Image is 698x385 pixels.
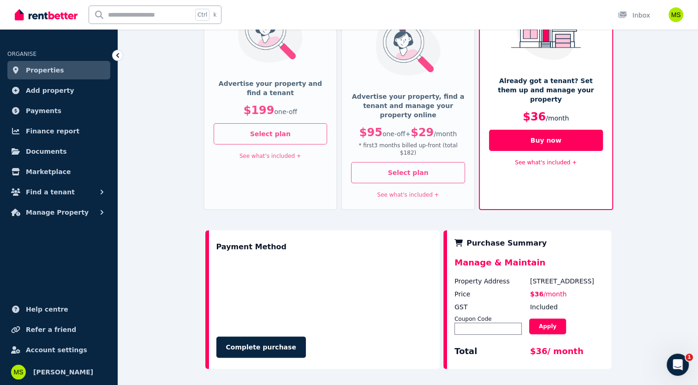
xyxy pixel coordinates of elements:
span: Manage Property [26,207,89,218]
img: Match, Manage & Maintain [370,15,446,76]
button: Find a tenant [7,183,110,201]
div: $36 / month [530,345,604,361]
span: $95 [359,126,382,139]
a: Properties [7,61,110,79]
img: Monica Salazar [11,365,26,379]
img: Monica Salazar [668,7,683,22]
p: Already got a tenant? Set them up and manage your property [489,76,603,104]
div: Property Address [454,277,528,286]
a: Documents [7,142,110,161]
div: Inbox [618,11,650,20]
button: Select plan [351,162,465,183]
button: Manage Property [7,203,110,222]
span: $29 [411,126,434,139]
span: Documents [26,146,67,157]
div: GST [454,302,528,312]
span: ORGANISE [7,51,36,57]
span: + [405,130,411,138]
button: Complete purchase [216,337,306,358]
a: Finance report [7,122,110,140]
button: Select plan [214,123,328,144]
span: / month [546,114,569,122]
span: / month [543,290,567,298]
div: Coupon Code [454,315,522,323]
span: Account settings [26,344,87,355]
span: k [213,11,216,18]
div: Purchase Summary [454,238,603,249]
span: [PERSON_NAME] [33,367,93,378]
iframe: Intercom live chat [667,354,689,376]
span: 1 [686,354,693,361]
div: Manage & Maintain [454,256,603,277]
div: Included [530,302,604,312]
span: one-off [382,130,406,138]
span: $36 [530,290,543,298]
div: [STREET_ADDRESS] [530,277,604,286]
span: Marketplace [26,166,71,177]
a: Account settings [7,341,110,359]
span: Properties [26,65,64,76]
span: Payments [26,105,61,116]
img: Manage & Maintain [508,2,584,60]
img: RentBetter [15,8,78,22]
a: Refer a friend [7,320,110,339]
span: $36 [523,110,546,123]
span: / month [434,130,457,138]
p: Advertise your property and find a tenant [214,79,328,97]
iframe: Secure payment input frame [215,258,435,327]
a: See what's included + [515,159,577,166]
a: See what's included + [239,153,301,159]
button: Buy now [489,130,603,151]
span: Help centre [26,304,68,315]
a: See what's included + [377,192,439,198]
p: * first 3 month s billed up-front (total $182 ) [351,142,465,156]
a: Marketplace [7,162,110,181]
span: Find a tenant [26,186,75,198]
a: Payments [7,102,110,120]
span: Add property [26,85,74,96]
span: Ctrl [195,9,209,21]
span: Finance report [26,126,79,137]
img: Match (Find a Tenant) [232,2,308,63]
a: Add property [7,81,110,100]
div: Payment Method [216,238,286,256]
p: Advertise your property, find a tenant and manage your property online [351,92,465,120]
span: $199 [244,104,274,117]
a: Help centre [7,300,110,319]
span: one-off [274,108,297,115]
span: Refer a friend [26,324,76,335]
div: Total [454,345,528,361]
div: Price [454,289,528,299]
button: Apply [529,319,566,334]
